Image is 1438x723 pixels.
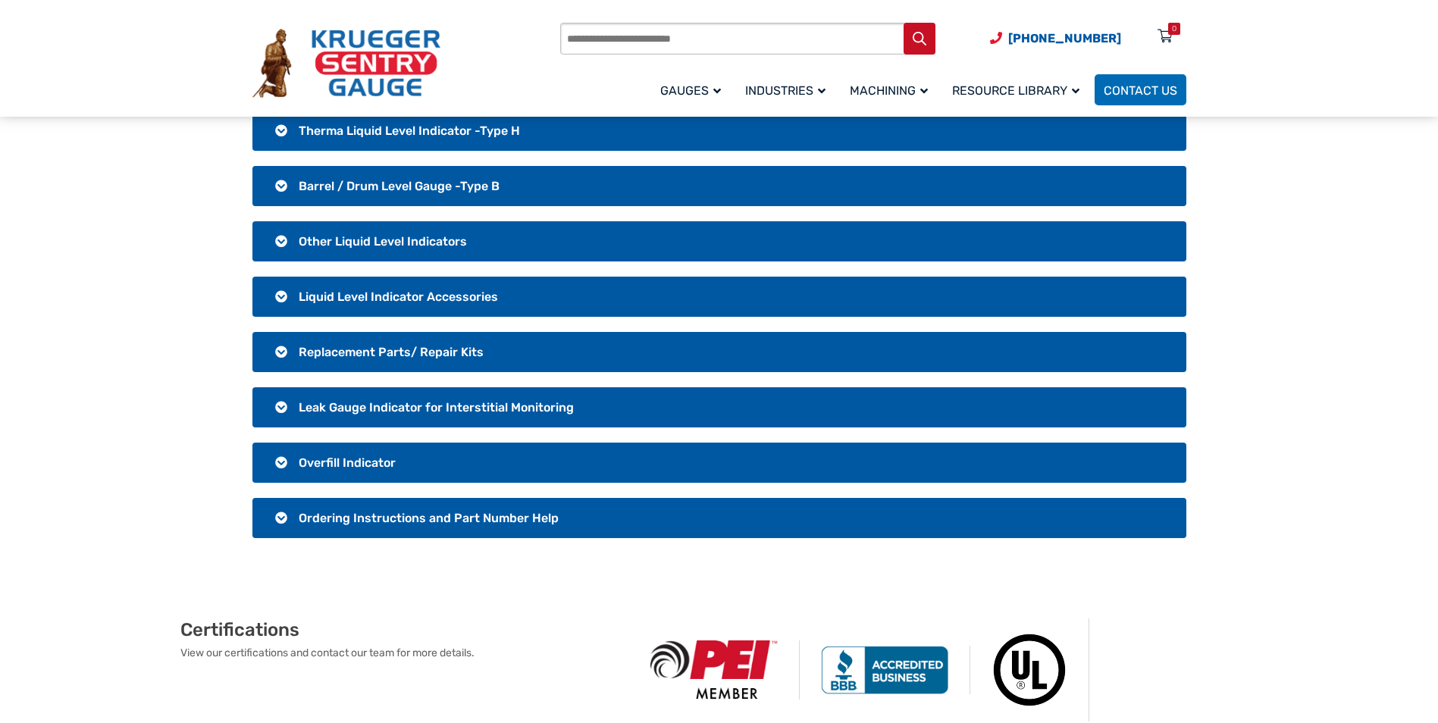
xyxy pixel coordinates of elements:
img: BBB [800,646,970,694]
span: Gauges [660,83,721,98]
img: Krueger Sentry Gauge [252,29,440,99]
a: Gauges [651,72,736,108]
span: Liquid Level Indicator Accessories [299,290,498,304]
a: Industries [736,72,841,108]
span: Industries [745,83,826,98]
img: PEI Member [629,640,800,699]
span: Barrel / Drum Level Gauge -Type B [299,179,500,193]
span: Contact Us [1104,83,1177,98]
img: Underwriters Laboratories [970,618,1089,721]
span: Resource Library [952,83,1079,98]
span: Therma Liquid Level Indicator -Type H [299,124,520,138]
a: Resource Library [943,72,1095,108]
span: Replacement Parts/ Repair Kits [299,345,484,359]
span: Machining [850,83,928,98]
div: 0 [1172,23,1176,35]
a: Phone Number (920) 434-8860 [990,29,1121,48]
span: Overfill Indicator [299,455,396,470]
span: Ordering Instructions and Part Number Help [299,511,559,525]
span: Other Liquid Level Indicators [299,234,467,249]
h2: Certifications [180,618,629,641]
span: Leak Gauge Indicator for Interstitial Monitoring [299,400,574,415]
a: Contact Us [1095,74,1186,105]
a: Machining [841,72,943,108]
span: [PHONE_NUMBER] [1008,31,1121,45]
p: View our certifications and contact our team for more details. [180,645,629,661]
